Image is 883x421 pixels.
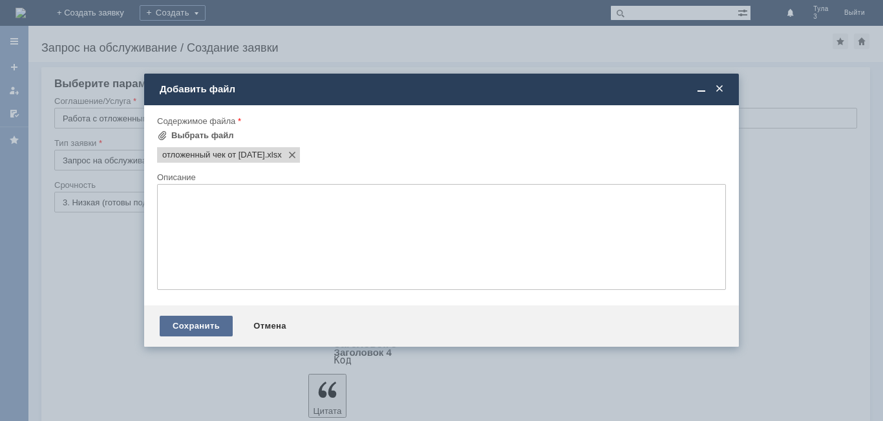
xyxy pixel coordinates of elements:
[157,117,723,125] div: Содержимое файла
[695,83,708,95] span: Свернуть (Ctrl + M)
[160,83,726,95] div: Добавить файл
[162,150,265,160] span: отложенный чек от 16.09.2025.xlsx
[171,130,234,141] div: Выбрать файл
[157,173,723,181] div: Описание
[5,5,189,15] div: Удалить отложенные чеки от16.09.2025
[265,150,282,160] span: отложенный чек от 16.09.2025.xlsx
[713,83,726,95] span: Закрыть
